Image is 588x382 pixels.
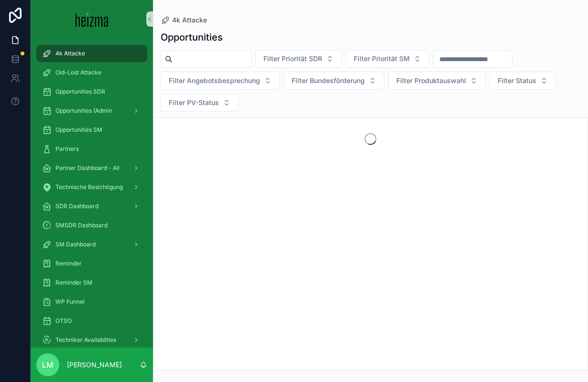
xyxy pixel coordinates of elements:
[55,50,85,57] span: 4k Attacke
[292,76,365,85] span: Filter Bundesförderung
[55,202,98,210] span: SDR Dashboard
[36,159,147,177] a: Partner Dashboard - All
[161,94,239,112] button: Select Button
[55,88,105,95] span: Opportunities SDR
[388,72,486,90] button: Select Button
[161,72,280,90] button: Select Button
[55,298,85,306] span: WP Funnel
[36,45,147,62] a: 4k Attacke
[55,279,92,286] span: Reminder SM
[346,50,429,68] button: Select Button
[36,312,147,329] a: OTSO
[490,72,556,90] button: Select Button
[76,11,109,27] img: App logo
[67,360,122,370] p: [PERSON_NAME]
[169,76,260,85] span: Filter Angebotsbesprechung
[283,72,384,90] button: Select Button
[36,293,147,310] a: WP Funnel
[172,15,207,25] span: 4k Attacke
[55,164,120,172] span: Partner Dashboard - All
[498,76,536,85] span: Filter Status
[55,183,123,191] span: Technische Besichtigung
[36,140,147,158] a: Partners
[36,179,147,196] a: Technische Besichtigung
[55,107,112,115] span: Opportunities (Admin
[36,121,147,138] a: Opportunities SM
[263,54,322,64] span: Filter Priorität SDR
[55,222,108,229] span: SMSDR Dashboard
[169,98,219,107] span: Filter PV-Status
[42,359,54,371] span: LM
[36,331,147,349] a: Techniker Availabilties
[55,317,72,325] span: OTSO
[161,15,207,25] a: 4k Attacke
[36,64,147,81] a: Old-Lost Attacke
[36,83,147,100] a: Opportunities SDR
[36,198,147,215] a: SDR Dashboard
[36,236,147,253] a: SM Dashboard
[55,336,116,344] span: Techniker Availabilties
[255,50,342,68] button: Select Button
[354,54,410,64] span: Filter Priorität SM
[55,69,101,76] span: Old-Lost Attacke
[36,274,147,291] a: Reminder SM
[36,102,147,119] a: Opportunities (Admin
[55,260,82,267] span: Reminder
[55,126,102,134] span: Opportunities SM
[55,241,96,248] span: SM Dashboard
[36,255,147,272] a: Reminder
[396,76,466,85] span: Filter Produktauswahl
[31,38,153,348] div: scrollable content
[55,145,79,153] span: Partners
[36,217,147,234] a: SMSDR Dashboard
[161,31,223,44] h1: Opportunities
